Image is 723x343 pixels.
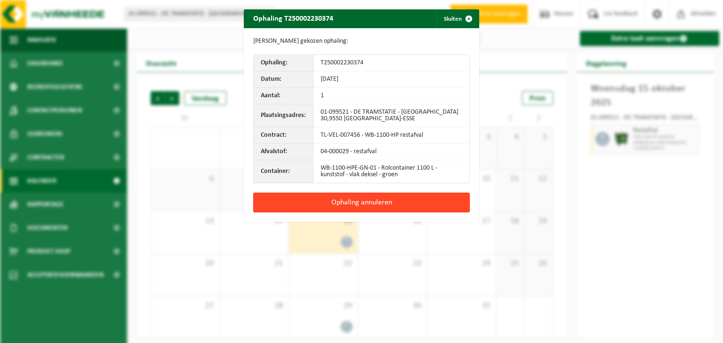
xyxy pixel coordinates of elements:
h2: Ophaling T250002230374 [244,9,343,27]
th: Aantal: [254,88,313,104]
td: T250002230374 [313,55,469,71]
th: Contract: [254,127,313,144]
td: 1 [313,88,469,104]
th: Datum: [254,71,313,88]
p: [PERSON_NAME] gekozen ophaling: [253,38,470,45]
th: Plaatsingsadres: [254,104,313,127]
th: Container: [254,160,313,183]
td: [DATE] [313,71,469,88]
td: 04-000029 - restafval [313,144,469,160]
button: Sluiten [436,9,478,28]
th: Ophaling: [254,55,313,71]
td: TL-VEL-007456 - WB-1100-HP restafval [313,127,469,144]
th: Afvalstof: [254,144,313,160]
button: Ophaling annuleren [253,193,470,212]
td: 01-099521 - DE TRAMSTATIE - [GEOGRAPHIC_DATA] 30,9550 [GEOGRAPHIC_DATA]-ESSE [313,104,469,127]
td: WB-1100-HPE-GN-01 - Rolcontainer 1100 L - kunststof - vlak deksel - groen [313,160,469,183]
